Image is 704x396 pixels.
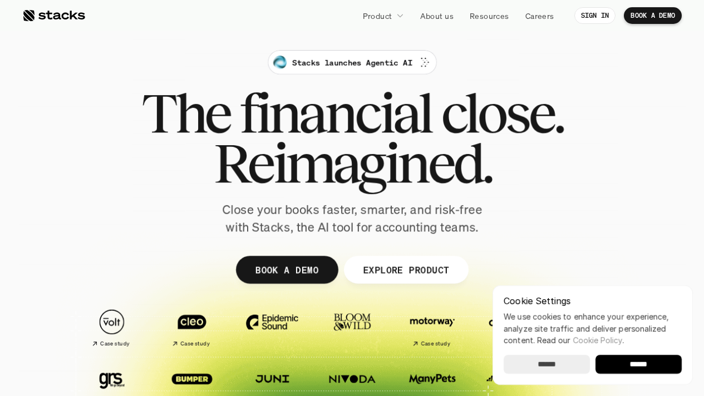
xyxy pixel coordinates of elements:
[255,261,318,278] p: BOOK A DEMO
[624,7,682,24] a: BOOK A DEMO
[573,335,622,345] a: Cookie Policy
[413,6,460,26] a: About us
[363,261,449,278] p: EXPLORE PRODUCT
[363,10,392,22] p: Product
[537,335,624,345] span: Read our .
[239,88,431,138] span: financial
[77,304,146,352] a: Case study
[574,7,616,24] a: SIGN IN
[420,10,454,22] p: About us
[343,256,469,284] a: EXPLORE PRODUCT
[398,304,467,352] a: Case study
[441,88,563,138] span: close.
[519,6,561,26] a: Careers
[292,57,412,68] p: Stacks launches Agentic AI
[213,201,491,236] p: Close your books faster, smarter, and risk-free with Stacks, the AI tool for accounting teams.
[504,296,682,305] p: Cookie Settings
[100,340,130,347] h2: Case study
[157,304,227,352] a: Case study
[581,12,609,19] p: SIGN IN
[180,340,210,347] h2: Case study
[213,138,491,188] span: Reimagined.
[141,88,230,138] span: The
[504,311,682,346] p: We use cookies to enhance your experience, analyze site traffic and deliver personalized content.
[463,6,516,26] a: Resources
[268,50,436,75] a: Stacks launches Agentic AI
[525,10,554,22] p: Careers
[235,256,338,284] a: BOOK A DEMO
[421,340,450,347] h2: Case study
[470,10,509,22] p: Resources
[631,12,675,19] p: BOOK A DEMO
